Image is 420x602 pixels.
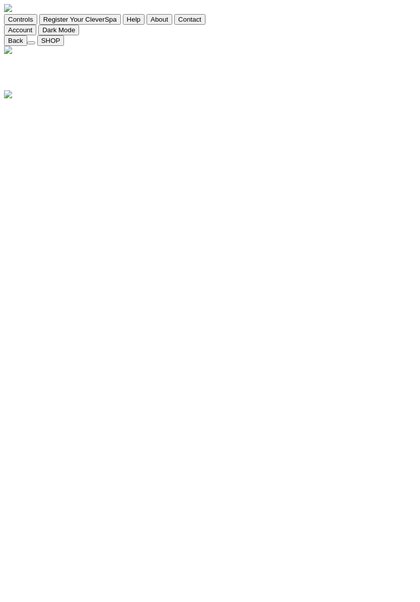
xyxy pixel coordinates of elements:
img: logo.png [4,46,12,54]
button: Contact [174,14,205,25]
button: arrow backBack [4,35,27,46]
img: cleverlink.png [4,4,12,12]
img: footer.png [4,90,12,98]
button: Controls [4,14,37,25]
span: Help [127,16,141,23]
button: Register Your CleverSpa [39,14,121,25]
button: contrastDark Mode [38,25,79,35]
span: Contact [178,16,201,23]
span: Back [8,37,23,44]
button: Help arrow down [123,14,145,25]
button: person Account [4,25,36,35]
span: About [151,16,168,23]
span: Dark Mode [42,26,75,34]
span: Account [8,26,32,34]
span: Controls [8,16,33,23]
span: SHOP [41,37,60,44]
span: Register Your CleverSpa [43,16,117,23]
button: About [147,14,172,25]
button: basketSHOP [37,35,64,46]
